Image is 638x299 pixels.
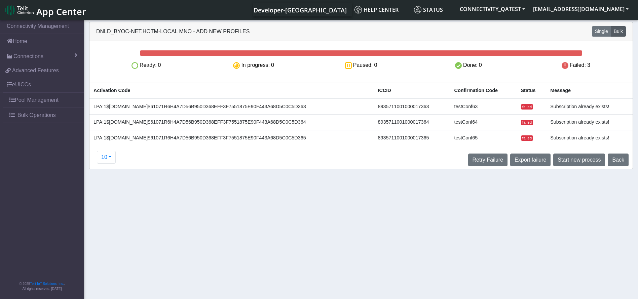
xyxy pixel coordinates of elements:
span: Connections [13,52,43,60]
button: Export failure [510,154,551,166]
button: 10 [97,151,116,164]
img: Ready [132,62,138,69]
td: testConf63 [450,99,517,115]
td: LPA:1$[DOMAIN_NAME]$61071R6H4A7D56B950D368EFF3F7551875E90F443A68D5C0C5D365 [89,130,374,145]
td: Subscription already exists! [546,130,633,145]
span: In progress [241,62,270,68]
span: Paused [353,62,373,68]
img: Paused [345,62,352,69]
button: Back [608,154,629,166]
img: Failed [562,62,568,69]
button: [EMAIL_ADDRESS][DOMAIN_NAME] [529,3,633,15]
th: ICCID [374,83,450,99]
a: Help center [352,3,411,16]
span: failed [521,104,533,110]
td: testConf65 [450,130,517,145]
a: Your current platform instance [253,3,346,16]
span: Failed [570,62,586,68]
span: Status [414,6,443,13]
span: Help center [354,6,399,13]
a: Bulk Operations [3,108,84,123]
a: Telit IoT Solutions, Inc. [30,282,64,286]
button: Bulk [611,26,626,37]
span: 0 [479,62,482,68]
td: 8935711001000017363 [374,99,450,115]
span: failed [521,135,533,141]
span: Advanced Features [12,67,59,75]
span: App Center [36,5,86,18]
span: Developer-[GEOGRAPHIC_DATA] [254,6,347,14]
span: failed [521,120,533,125]
div: DNLD_BYOC-net.hotm-Local MNO - Add new profiles [91,28,361,36]
button: CONNECTIVITY_QATEST [456,3,529,15]
a: Pool Management [3,93,84,108]
td: LPA:1$[DOMAIN_NAME]$61071R6H4A7D56B950D368EFF3F7551875E90F443A68D5C0C5D364 [89,115,374,130]
span: 0 [374,62,377,68]
img: In progress [233,62,240,69]
a: App Center [5,3,85,17]
td: 8935711001000017364 [374,115,450,130]
span: Done [463,62,478,68]
button: Single [592,26,611,37]
img: Success [455,62,462,69]
span: 3 [587,62,590,68]
td: Subscription already exists! [546,115,633,130]
th: Confirmation Code [450,83,517,99]
th: Status [517,83,547,99]
img: logo-telit-cinterion-gw-new.png [5,5,34,15]
th: Message [546,83,633,99]
img: status.svg [414,6,421,13]
span: Ready [140,62,157,68]
img: knowledge.svg [354,6,362,13]
td: 8935711001000017365 [374,130,450,145]
span: Bulk Operations [17,111,56,119]
span: 0 [271,62,274,68]
td: LPA:1$[DOMAIN_NAME]$61071R6H4A7D56B950D368EFF3F7551875E90F443A68D5C0C5D363 [89,99,374,115]
a: Status [411,3,456,16]
button: Retry Failure [468,154,508,166]
td: testConf64 [450,115,517,130]
td: Subscription already exists! [546,99,633,115]
th: Activation Code [89,83,374,99]
span: 0 [158,62,161,68]
button: Start new process [553,154,605,166]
